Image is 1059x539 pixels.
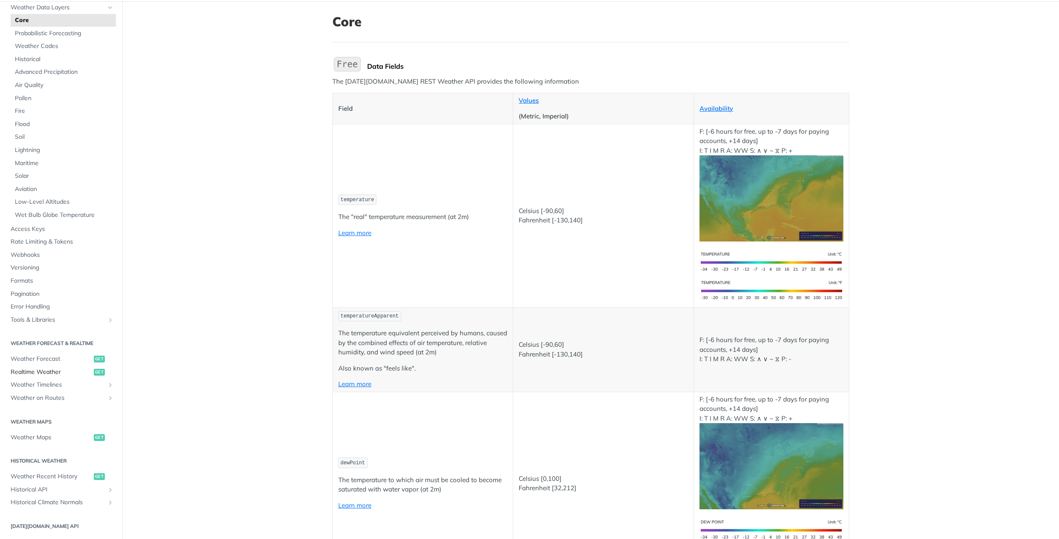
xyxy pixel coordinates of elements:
a: Weather Forecastget [6,353,116,365]
a: Weather on RoutesShow subpages for Weather on Routes [6,392,116,404]
button: Show subpages for Historical Climate Normals [107,499,114,506]
img: temperature-si [699,248,843,276]
p: F: [-6 hours for free, up to -7 days for paying accounts, +14 days] I: T I M R A: WW S: ∧ ∨ ~ ⧖ P: - [699,335,843,364]
span: get [94,356,105,362]
span: Flood [15,120,114,129]
span: Historical [15,55,114,64]
a: Advanced Precipitation [11,66,116,79]
span: Weather Forecast [11,355,92,363]
span: get [94,473,105,480]
span: Historical Climate Normals [11,498,105,507]
img: temperature [699,155,843,241]
a: Historical [11,53,116,66]
p: Also known as "feels like". [338,364,508,373]
a: Weather Data LayersHide subpages for Weather Data Layers [6,1,116,14]
a: Error Handling [6,300,116,313]
a: Core [11,14,116,27]
p: The temperature equivalent perceived by humans, caused by the combined effects of air temperature... [338,328,508,357]
a: Flood [11,118,116,131]
a: Realtime Weatherget [6,366,116,379]
h2: Weather Maps [6,418,116,426]
p: The [DATE][DOMAIN_NAME] REST Weather API provides the following information [332,77,849,87]
a: Formats [6,275,116,287]
span: temperature [340,197,374,203]
a: Low-Level Altitudes [11,196,116,208]
span: Air Quality [15,81,114,90]
a: Learn more [338,501,371,509]
button: Show subpages for Weather on Routes [107,395,114,401]
span: dewPoint [340,460,365,466]
span: Formats [11,277,114,285]
a: Rate Limiting & Tokens [6,236,116,248]
span: get [94,369,105,376]
span: Soil [15,133,114,141]
a: Air Quality [11,79,116,92]
a: Weather Recent Historyget [6,470,116,483]
a: Solar [11,170,116,182]
span: Lightning [15,146,114,154]
span: Expand image [699,194,843,202]
span: Pollen [15,94,114,103]
span: Fire [15,107,114,115]
span: Weather Codes [15,42,114,51]
p: The "real" temperature measurement (at 2m) [338,212,508,222]
span: Expand image [699,257,843,265]
a: Probabilistic Forecasting [11,27,116,40]
a: Fire [11,105,116,118]
a: Wet Bulb Globe Temperature [11,209,116,222]
img: temperature-us [699,276,843,305]
span: Weather on Routes [11,394,105,402]
h2: Weather Forecast & realtime [6,340,116,347]
a: Values [519,96,539,104]
span: Weather Recent History [11,472,92,481]
p: F: [-6 hours for free, up to -7 days for paying accounts, +14 days] I: T I M R A: WW S: ∧ ∨ ~ ⧖ P: + [699,395,843,509]
span: Tools & Libraries [11,316,105,324]
a: Webhooks [6,249,116,261]
span: Weather Data Layers [11,3,105,12]
span: Low-Level Altitudes [15,198,114,206]
a: Versioning [6,261,116,274]
a: Availability [699,104,733,112]
span: Error Handling [11,303,114,311]
button: Show subpages for Tools & Libraries [107,317,114,323]
p: Celsius [-90,60] Fahrenheit [-130,140] [519,206,688,225]
span: Rate Limiting & Tokens [11,238,114,246]
a: Historical Climate NormalsShow subpages for Historical Climate Normals [6,496,116,509]
span: Maritime [15,159,114,168]
span: Expand image [699,525,843,533]
span: Historical API [11,486,105,494]
a: Lightning [11,144,116,157]
p: Field [338,104,508,114]
span: get [94,434,105,441]
span: Wet Bulb Globe Temperature [15,211,114,219]
p: The temperature to which air must be cooled to become saturated with water vapor (at 2m) [338,475,508,494]
a: Access Keys [6,223,116,236]
span: Aviation [15,185,114,194]
span: temperatureApparent [340,313,399,319]
a: Learn more [338,229,371,237]
button: Show subpages for Weather Timelines [107,382,114,388]
p: (Metric, Imperial) [519,112,688,121]
a: Weather Codes [11,40,116,53]
a: Pollen [11,92,116,105]
button: Show subpages for Historical API [107,486,114,493]
span: Expand image [699,462,843,470]
span: Access Keys [11,225,114,233]
p: Celsius [0,100] Fahrenheit [32,212] [519,474,688,493]
h2: Historical Weather [6,457,116,465]
a: Learn more [338,380,371,388]
span: Pagination [11,290,114,298]
a: Maritime [11,157,116,170]
a: Soil [11,131,116,143]
span: Versioning [11,264,114,272]
span: Weather Maps [11,433,92,442]
button: Hide subpages for Weather Data Layers [107,4,114,11]
span: Realtime Weather [11,368,92,376]
a: Historical APIShow subpages for Historical API [6,483,116,496]
span: Solar [15,172,114,180]
span: Webhooks [11,251,114,259]
span: Weather Timelines [11,381,105,389]
img: dewpoint [699,423,843,509]
div: Data Fields [367,62,849,70]
a: Pagination [6,288,116,300]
